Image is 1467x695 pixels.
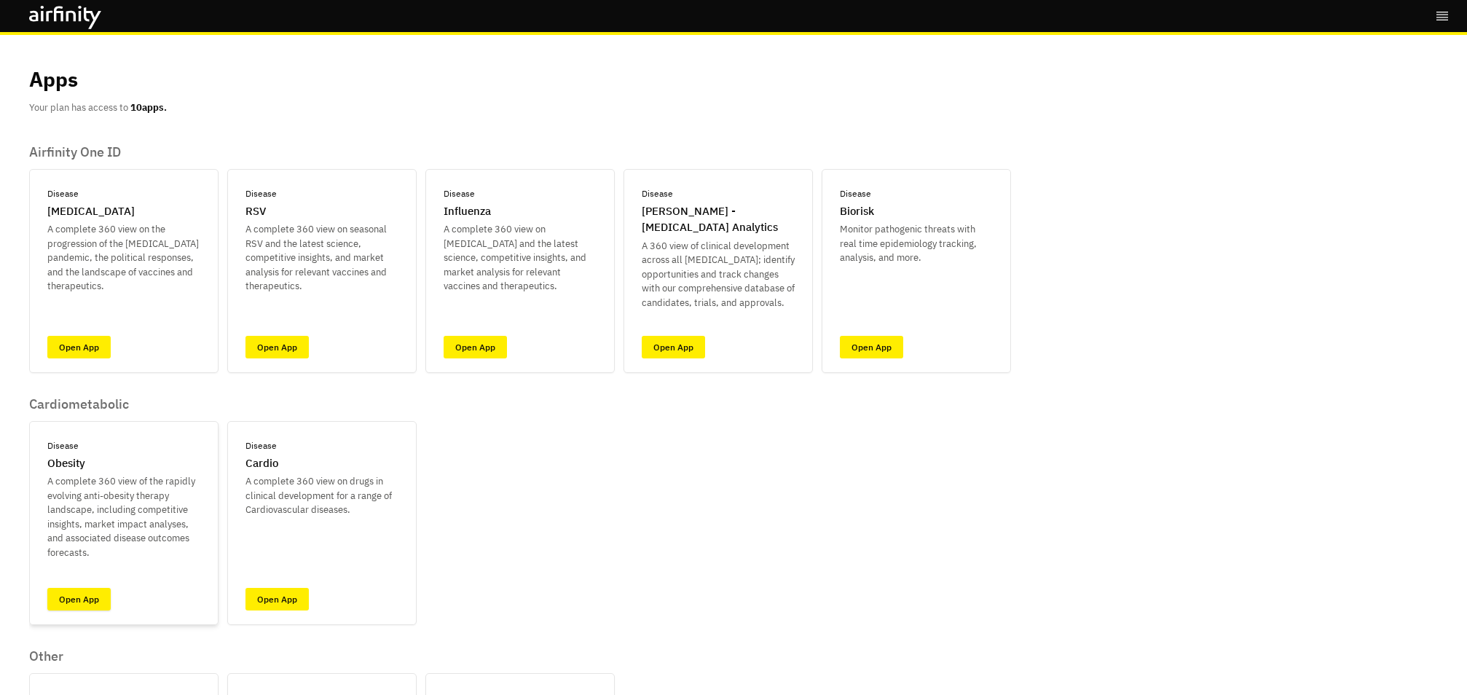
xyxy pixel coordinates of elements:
[840,336,903,358] a: Open App
[29,64,78,95] p: Apps
[47,203,135,220] p: [MEDICAL_DATA]
[47,187,79,200] p: Disease
[29,101,167,115] p: Your plan has access to
[29,396,417,412] p: Cardiometabolic
[245,439,277,452] p: Disease
[47,474,200,559] p: A complete 360 view of the rapidly evolving anti-obesity therapy landscape, including competitive...
[245,455,278,472] p: Cardio
[245,203,266,220] p: RSV
[444,222,597,294] p: A complete 360 view on [MEDICAL_DATA] and the latest science, competitive insights, and market an...
[444,203,491,220] p: Influenza
[47,222,200,294] p: A complete 360 view on the progression of the [MEDICAL_DATA] pandemic, the political responses, a...
[245,474,398,517] p: A complete 360 view on drugs in clinical development for a range of Cardiovascular diseases.
[29,648,615,664] p: Other
[840,222,993,265] p: Monitor pathogenic threats with real time epidemiology tracking, analysis, and more.
[840,203,874,220] p: Biorisk
[130,101,167,114] b: 10 apps.
[642,239,795,310] p: A 360 view of clinical development across all [MEDICAL_DATA]; identify opportunities and track ch...
[245,588,309,610] a: Open App
[642,336,705,358] a: Open App
[47,455,85,472] p: Obesity
[840,187,871,200] p: Disease
[642,187,673,200] p: Disease
[29,144,1011,160] p: Airfinity One ID
[47,336,111,358] a: Open App
[642,203,795,236] p: [PERSON_NAME] - [MEDICAL_DATA] Analytics
[245,187,277,200] p: Disease
[47,588,111,610] a: Open App
[245,222,398,294] p: A complete 360 view on seasonal RSV and the latest science, competitive insights, and market anal...
[245,336,309,358] a: Open App
[47,439,79,452] p: Disease
[444,187,475,200] p: Disease
[444,336,507,358] a: Open App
